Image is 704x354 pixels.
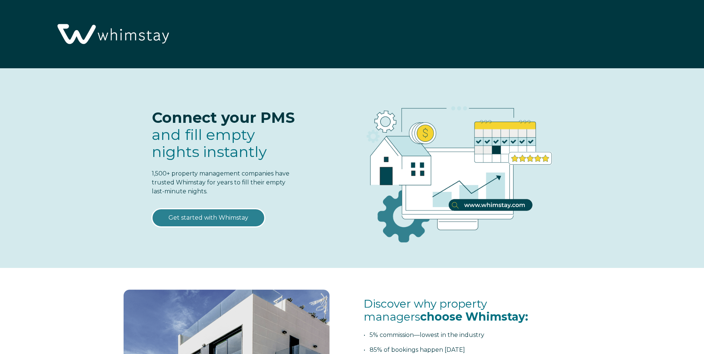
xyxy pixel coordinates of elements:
[52,4,173,66] img: Whimstay Logo-02 1
[152,125,267,161] span: fill empty nights instantly
[152,170,289,195] span: 1,500+ property management companies have trusted Whimstay for years to fill their empty last-min...
[364,346,465,353] span: • 85% of bookings happen [DATE]
[420,310,528,324] span: choose Whimstay:
[364,297,528,324] span: Discover why property managers
[324,83,586,255] img: RBO Ilustrations-03
[152,209,265,227] a: Get started with Whimstay
[152,125,267,161] span: and
[152,108,295,127] span: Connect your PMS
[364,331,484,338] span: • 5% commission—lowest in the industry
